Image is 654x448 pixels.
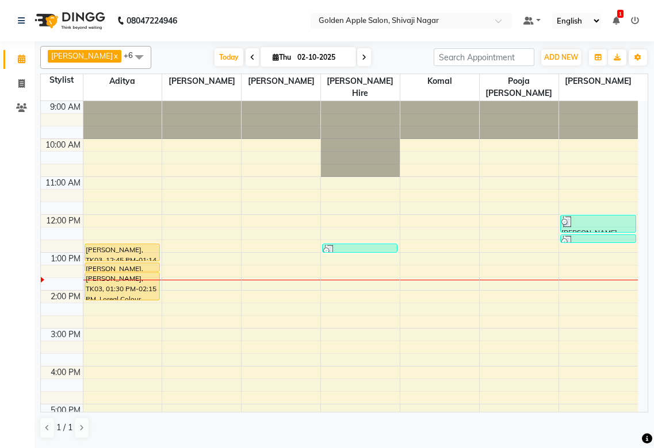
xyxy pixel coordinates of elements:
span: komal [400,74,479,88]
span: Thu [270,53,294,61]
div: [PERSON_NAME], TK03, 12:45 PM-01:14 PM, Mens Hair Cut [85,244,159,261]
input: 2025-10-02 [294,49,351,66]
a: x [113,51,118,60]
div: 2:00 PM [48,291,83,303]
div: 1:00 PM [48,253,83,265]
img: logo [29,5,108,37]
span: Aditya [83,74,162,88]
input: Search Appointment [434,48,534,66]
div: [PERSON_NAME], TK03, 01:15 PM-01:30 PM, Mens Beared [85,263,159,271]
span: [PERSON_NAME] [242,74,320,88]
span: pooja [PERSON_NAME] [480,74,559,101]
span: 1 / 1 [56,422,72,434]
b: 08047224946 [127,5,177,37]
div: 3:00 PM [48,329,83,341]
span: 1 [617,10,624,18]
div: [PERSON_NAME], TK03, 01:30 PM-02:15 PM, Loreal Colour Touch-up start [85,273,159,300]
a: 1 [613,16,619,26]
span: Today [215,48,243,66]
span: [PERSON_NAME] [162,74,241,88]
div: 11:00 AM [43,177,83,189]
div: 4:00 PM [48,366,83,379]
span: ADD NEW [544,53,578,61]
div: [PERSON_NAME], TK01, 12:30 PM-12:45 PM, Mens Beared [561,235,636,242]
span: +6 [124,51,141,60]
button: ADD NEW [541,49,581,65]
div: 9:00 AM [48,101,83,113]
div: Stylist [41,74,83,86]
div: 10:00 AM [43,139,83,151]
span: [PERSON_NAME] Hire [321,74,400,101]
span: [PERSON_NAME] [559,74,638,88]
div: 12:00 PM [44,215,83,227]
span: [PERSON_NAME] [51,51,113,60]
div: 5:00 PM [48,404,83,416]
div: [PERSON_NAME], TK02, 12:45 PM-01:00 PM, under arms wax [323,244,397,252]
div: [PERSON_NAME], TK01, 12:00 PM-12:29 PM, Mens Hair Cut [561,215,636,232]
